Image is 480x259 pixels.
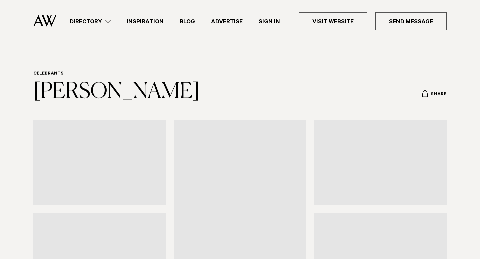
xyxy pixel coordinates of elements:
[422,90,447,100] button: Share
[33,15,56,27] img: Auckland Weddings Logo
[33,71,64,77] a: Celebrants
[203,17,251,26] a: Advertise
[251,17,288,26] a: Sign In
[431,92,446,98] span: Share
[62,17,119,26] a: Directory
[172,17,203,26] a: Blog
[119,17,172,26] a: Inspiration
[375,12,447,30] a: Send Message
[299,12,367,30] a: Visit Website
[33,81,200,103] a: [PERSON_NAME]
